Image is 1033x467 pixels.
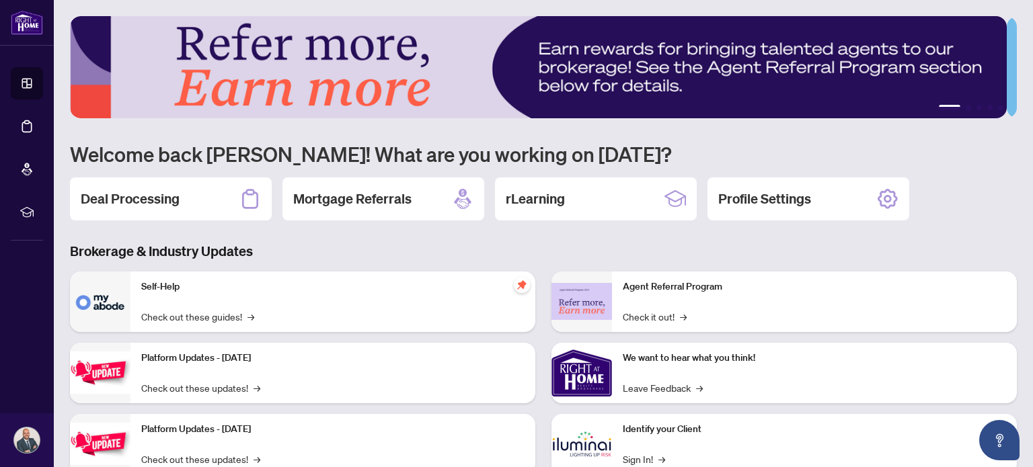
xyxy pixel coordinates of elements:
span: → [254,452,260,466]
a: Check out these guides!→ [141,309,254,324]
button: 3 [977,105,982,110]
button: 5 [998,105,1003,110]
img: Self-Help [70,271,130,332]
h3: Brokerage & Industry Updates [70,242,1017,261]
button: 4 [987,105,993,110]
img: logo [11,10,43,35]
span: → [696,380,703,395]
a: Sign In!→ [623,452,665,466]
h2: Profile Settings [718,189,811,208]
a: Check it out!→ [623,309,687,324]
span: → [680,309,687,324]
img: Slide 0 [70,16,1007,118]
h2: rLearning [506,189,565,208]
p: We want to hear what you think! [623,351,1006,366]
p: Agent Referral Program [623,280,1006,294]
p: Identify your Client [623,422,1006,437]
a: Leave Feedback→ [623,380,703,395]
h2: Mortgage Referrals [293,189,412,208]
span: → [658,452,665,466]
img: Agent Referral Program [551,283,612,320]
p: Platform Updates - [DATE] [141,422,525,437]
span: → [254,380,260,395]
a: Check out these updates!→ [141,380,260,395]
span: → [247,309,254,324]
button: 1 [939,105,960,110]
img: Profile Icon [14,427,40,453]
p: Platform Updates - [DATE] [141,351,525,366]
a: Check out these updates!→ [141,452,260,466]
span: pushpin [514,277,530,293]
img: Platform Updates - July 8, 2025 [70,423,130,465]
h2: Deal Processing [81,189,180,208]
h1: Welcome back [PERSON_NAME]! What are you working on [DATE]? [70,141,1017,167]
img: Platform Updates - July 21, 2025 [70,351,130,394]
button: Open asap [979,420,1020,460]
p: Self-Help [141,280,525,294]
img: We want to hear what you think! [551,343,612,403]
button: 2 [966,105,971,110]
